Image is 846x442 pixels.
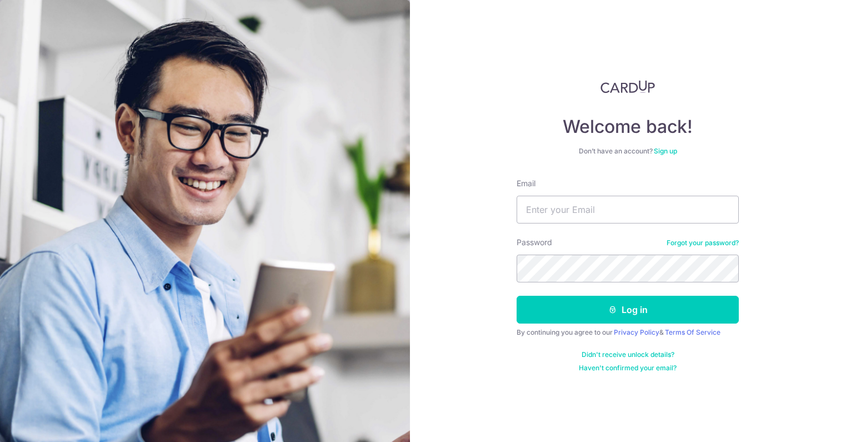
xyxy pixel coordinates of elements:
[517,196,739,224] input: Enter your Email
[654,147,677,155] a: Sign up
[517,237,552,248] label: Password
[517,116,739,138] h4: Welcome back!
[665,328,720,336] a: Terms Of Service
[667,239,739,247] a: Forgot your password?
[517,147,739,156] div: Don’t have an account?
[582,350,674,359] a: Didn't receive unlock details?
[579,364,677,373] a: Haven't confirmed your email?
[517,296,739,324] button: Log in
[517,178,535,189] label: Email
[600,80,655,93] img: CardUp Logo
[517,328,739,337] div: By continuing you agree to our &
[614,328,659,336] a: Privacy Policy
